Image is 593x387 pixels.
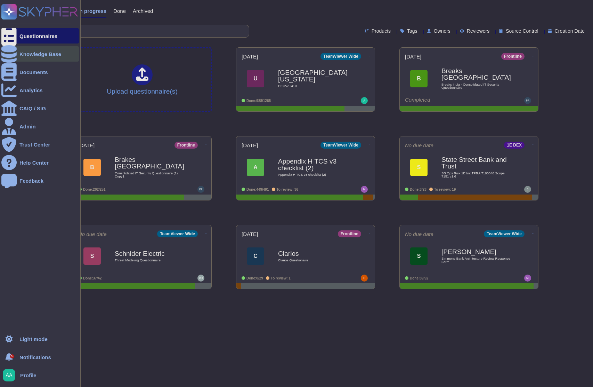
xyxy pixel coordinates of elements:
[78,143,95,148] span: [DATE]
[78,231,107,237] span: No due date
[1,137,79,152] a: Trust Center
[434,29,450,33] span: Owners
[83,276,101,280] span: Done: 37/42
[441,83,511,89] span: Breaks India - Consolidated IT Security Questionnaire
[19,160,49,165] div: Help Center
[441,172,511,178] span: SS Ops Risk 1E Inc TPRA 7100040 Scope 7151 v1.6
[410,70,428,87] div: B
[247,247,264,265] div: C
[405,231,433,237] span: No due date
[1,368,20,383] button: user
[361,97,368,104] img: user
[410,247,428,265] div: S
[1,173,79,188] a: Feedback
[83,247,101,265] div: S
[405,97,490,104] div: Completed
[113,8,126,14] span: Done
[524,97,531,104] img: user
[247,159,264,176] div: A
[20,373,36,378] span: Profile
[19,178,43,183] div: Feedback
[524,186,531,193] img: user
[242,54,258,59] span: [DATE]
[3,369,15,381] img: user
[78,8,106,14] span: In progress
[467,29,489,33] span: Reviewers
[19,142,50,147] div: Trust Center
[278,158,348,171] b: Appendix H TCS v3 checklist (2)
[524,275,531,282] img: user
[157,230,198,237] div: TeamViewer Wide
[361,186,368,193] img: user
[410,159,428,176] div: S
[278,84,348,88] span: HECVAT410
[434,188,456,191] span: To review: 19
[372,29,391,33] span: Products
[405,54,421,59] span: [DATE]
[278,69,348,82] b: [GEOGRAPHIC_DATA][US_STATE]
[27,25,249,37] input: Search by keywords
[115,250,184,257] b: Schnider Electric
[501,53,525,60] div: Frontline
[197,275,204,282] img: user
[246,99,271,103] span: Done: 988/1265
[19,106,46,111] div: CAIQ / SIG
[278,173,348,176] span: Appendix H TCS v3 checklist (2)
[320,53,361,60] div: TeamViewer Wide
[242,143,258,148] span: [DATE]
[19,33,57,39] div: Questionnaires
[320,142,361,149] div: TeamViewer Wide
[19,337,48,342] div: Light mode
[246,188,269,191] span: Done: 449/491
[174,142,198,149] div: Frontline
[338,230,361,237] div: Frontline
[115,156,184,169] b: Brakes [GEOGRAPHIC_DATA]
[441,248,511,255] b: [PERSON_NAME]
[410,276,428,280] span: Done: 89/92
[1,28,79,44] a: Questionnaires
[83,188,106,191] span: Done: 202/251
[107,64,178,95] div: Upload questionnaire(s)
[19,70,48,75] div: Documents
[278,259,348,262] span: Clarios Questionaire
[197,186,204,193] img: user
[484,230,525,237] div: TeamViewer Wide
[405,143,433,148] span: No due date
[19,124,36,129] div: Admin
[1,101,79,116] a: CAIQ / SIG
[242,231,258,237] span: [DATE]
[1,46,79,62] a: Knowledge Base
[441,257,511,263] span: Simmons Bank Architecture Review Response Form
[1,155,79,170] a: Help Center
[277,188,299,191] span: To review: 36
[19,52,61,57] div: Knowledge Base
[83,159,101,176] div: B
[504,142,525,149] div: 1E DEX
[19,355,51,360] span: Notifications
[10,354,14,358] div: 9+
[115,172,184,178] span: Consolidated IT Security Questionnaire (1) Copy1
[361,275,368,282] img: user
[19,88,43,93] div: Analytics
[441,68,511,81] b: Breaks [GEOGRAPHIC_DATA]
[410,188,427,191] span: Done: 3/23
[506,29,538,33] span: Source Control
[407,29,417,33] span: Tags
[1,64,79,80] a: Documents
[441,156,511,169] b: State Street Bank and Trust
[133,8,153,14] span: Archived
[271,276,291,280] span: To review: 1
[246,276,263,280] span: Done: 0/29
[247,70,264,87] div: U
[278,250,348,257] b: Clarios
[115,259,184,262] span: Threat Modeling Questionnaire
[1,119,79,134] a: Admin
[555,29,585,33] span: Creation Date
[1,82,79,98] a: Analytics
